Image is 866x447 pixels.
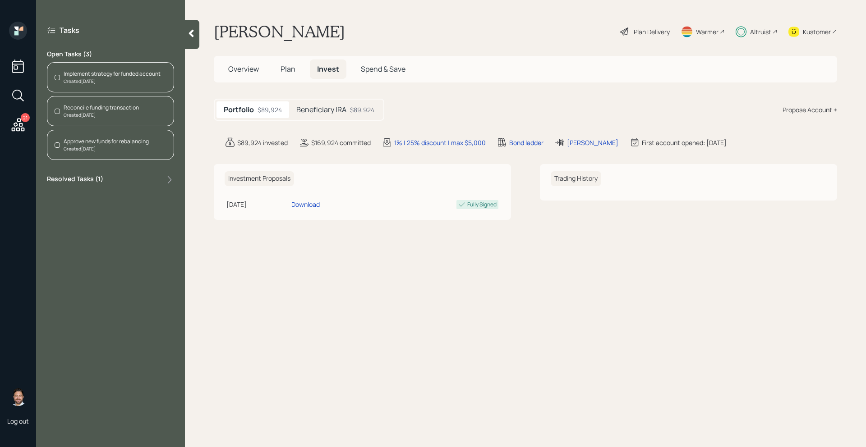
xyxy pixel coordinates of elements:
img: michael-russo-headshot.png [9,388,27,406]
h5: Portfolio [224,105,254,114]
div: 21 [21,113,30,122]
div: Altruist [750,27,771,36]
div: Fully Signed [467,201,497,209]
div: 1% | 25% discount | max $5,000 [394,138,486,147]
div: $89,924 [350,105,374,114]
div: Propose Account + [783,105,837,114]
div: $89,924 invested [237,138,288,147]
span: Overview [228,64,259,74]
div: Created [DATE] [64,112,139,119]
span: Spend & Save [361,64,405,74]
span: Invest [317,64,339,74]
div: [PERSON_NAME] [567,138,618,147]
div: Log out [7,417,29,425]
div: Reconcile funding transaction [64,104,139,112]
h6: Investment Proposals [225,171,294,186]
div: $169,924 committed [311,138,371,147]
div: Download [291,200,320,209]
div: Approve new funds for rebalancing [64,137,149,146]
div: Bond ladder [509,138,544,147]
div: [DATE] [226,200,288,209]
div: Warmer [696,27,719,36]
div: $89,924 [258,105,282,114]
div: Created [DATE] [64,146,149,152]
h1: [PERSON_NAME] [214,22,345,41]
h5: Beneficiary IRA [296,105,346,114]
label: Open Tasks ( 3 ) [47,50,174,59]
label: Resolved Tasks ( 1 ) [47,174,103,185]
div: Implement strategy for funded account [64,70,161,78]
div: Created [DATE] [64,78,161,85]
div: Plan Delivery [634,27,670,36]
label: Tasks [60,25,79,35]
span: Plan [281,64,295,74]
div: Kustomer [803,27,831,36]
div: First account opened: [DATE] [642,138,727,147]
h6: Trading History [551,171,601,186]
